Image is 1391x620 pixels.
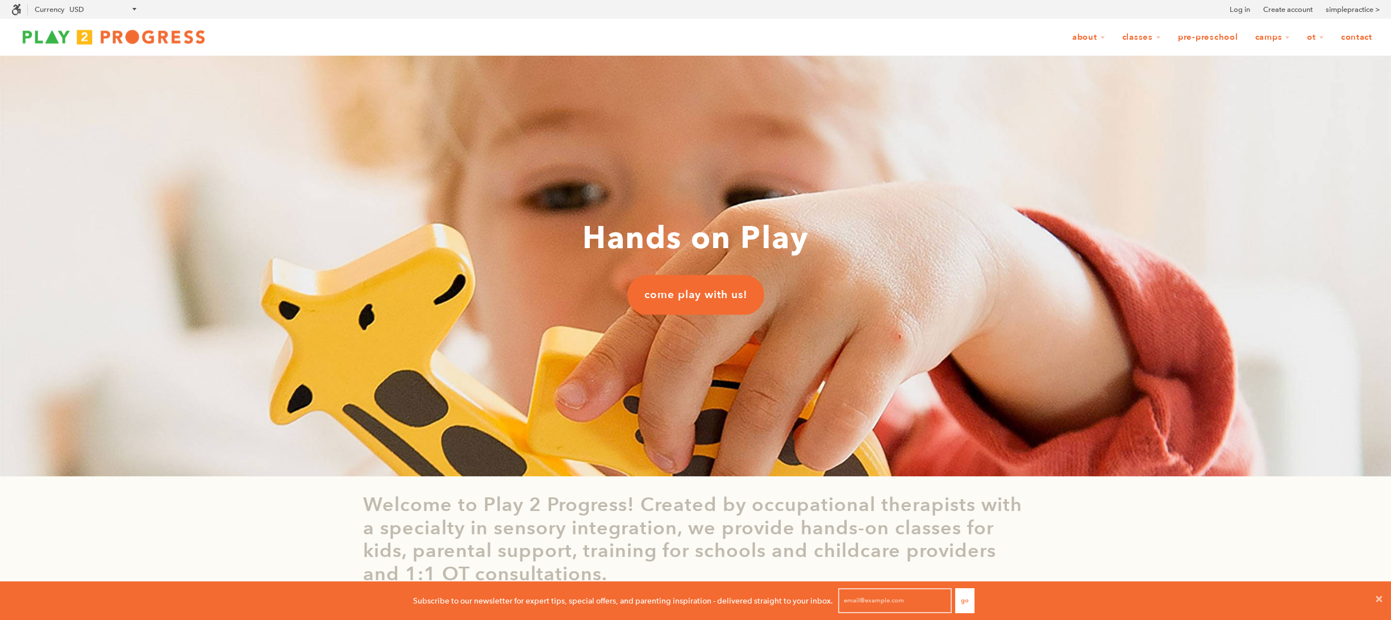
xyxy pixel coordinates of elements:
[11,26,216,48] img: Play2Progress logo
[1334,27,1380,48] a: Contact
[644,287,747,302] span: come play with us!
[1230,4,1250,15] a: Log in
[627,275,764,315] a: come play with us!
[1263,4,1313,15] a: Create account
[35,5,64,14] label: Currency
[838,588,952,613] input: email@example.com
[1300,27,1331,48] a: OT
[955,588,974,613] button: Go
[363,493,1028,586] p: Welcome to Play 2 Progress! Created by occupational therapists with a specialty in sensory integr...
[1115,27,1168,48] a: Classes
[1171,27,1246,48] a: Pre-Preschool
[1248,27,1298,48] a: Camps
[413,594,833,607] p: Subscribe to our newsletter for expert tips, special offers, and parenting inspiration - delivere...
[1065,27,1113,48] a: About
[1326,4,1380,15] a: simplepractice >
